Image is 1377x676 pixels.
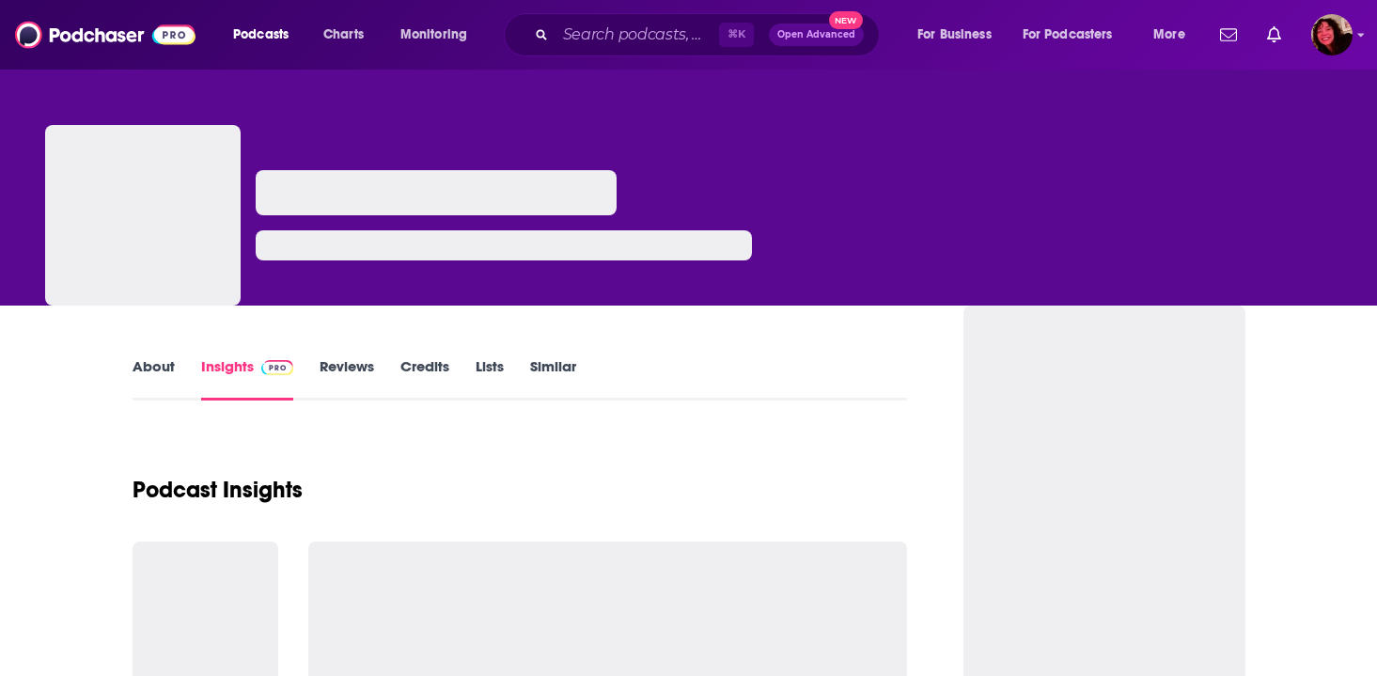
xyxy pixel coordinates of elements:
a: Similar [530,357,576,401]
button: open menu [904,20,1015,50]
span: For Business [917,22,992,48]
button: open menu [1140,20,1209,50]
a: Charts [311,20,375,50]
a: Lists [476,357,504,401]
span: For Podcasters [1023,22,1113,48]
img: Podchaser Pro [261,360,294,375]
button: open menu [387,20,492,50]
a: Show notifications dropdown [1213,19,1244,51]
a: Credits [400,357,449,401]
span: Monitoring [400,22,467,48]
div: Search podcasts, credits, & more... [522,13,898,56]
span: ⌘ K [719,23,754,47]
span: Podcasts [233,22,289,48]
span: More [1153,22,1185,48]
img: User Profile [1311,14,1353,55]
span: Charts [323,22,364,48]
img: Podchaser - Follow, Share and Rate Podcasts [15,17,196,53]
a: Show notifications dropdown [1260,19,1289,51]
span: Logged in as Kathryn-Musilek [1311,14,1353,55]
a: Reviews [320,357,374,401]
span: New [829,11,863,29]
button: Show profile menu [1311,14,1353,55]
button: open menu [220,20,313,50]
h1: Podcast Insights [133,476,303,504]
button: open menu [1010,20,1140,50]
a: About [133,357,175,401]
span: Open Advanced [777,30,855,39]
button: Open AdvancedNew [769,24,864,46]
a: InsightsPodchaser Pro [201,357,294,401]
input: Search podcasts, credits, & more... [555,20,719,50]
